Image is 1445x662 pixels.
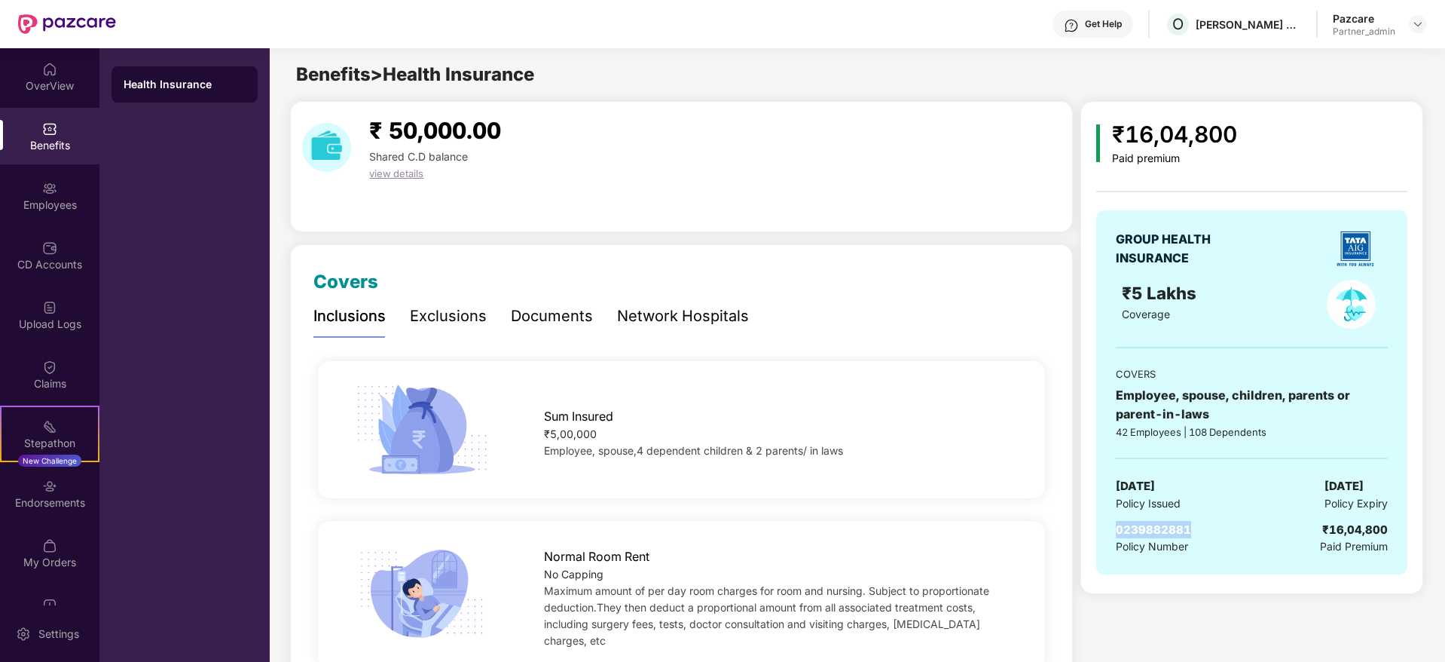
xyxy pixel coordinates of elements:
span: Employee, spouse,4 dependent children & 2 parents/ in laws [544,444,843,457]
span: ₹ 50,000.00 [369,117,501,144]
span: 0239882881 [1116,523,1191,537]
div: Exclusions [410,305,487,328]
div: ₹16,04,800 [1112,117,1237,152]
img: svg+xml;base64,PHN2ZyBpZD0iQmVuZWZpdHMiIHhtbG5zPSJodHRwOi8vd3d3LnczLm9yZy8yMDAwL3N2ZyIgd2lkdGg9Ij... [42,121,57,136]
div: Network Hospitals [617,305,749,328]
div: New Challenge [18,455,81,467]
img: policyIcon [1327,280,1376,329]
img: svg+xml;base64,PHN2ZyBpZD0iSG9tZSIgeG1sbnM9Imh0dHA6Ly93d3cudzMub3JnLzIwMDAvc3ZnIiB3aWR0aD0iMjAiIG... [42,62,57,77]
div: Settings [34,627,84,642]
img: svg+xml;base64,PHN2ZyBpZD0iRW1wbG95ZWVzIiB4bWxucz0iaHR0cDovL3d3dy53My5vcmcvMjAwMC9zdmciIHdpZHRoPS... [42,181,57,196]
div: Stepathon [2,436,98,451]
img: svg+xml;base64,PHN2ZyBpZD0iU2V0dGluZy0yMHgyMCIgeG1sbnM9Imh0dHA6Ly93d3cudzMub3JnLzIwMDAvc3ZnIiB3aW... [16,627,31,642]
img: svg+xml;base64,PHN2ZyBpZD0iSGVscC0zMngzMiIgeG1sbnM9Imh0dHA6Ly93d3cudzMub3JnLzIwMDAvc3ZnIiB3aWR0aD... [1064,18,1079,33]
span: Coverage [1122,308,1170,320]
div: Paid premium [1112,152,1237,165]
div: GROUP HEALTH INSURANCE [1116,230,1248,268]
div: Get Help [1085,18,1122,30]
div: [PERSON_NAME] GLOBAL INVESTMENT PLATFORM PRIVATE LIMITED [1196,17,1301,32]
span: Shared C.D balance [369,150,468,163]
img: insurerLogo [1329,222,1382,275]
img: icon [1096,124,1100,162]
img: svg+xml;base64,PHN2ZyBpZD0iRW5kb3JzZW1lbnRzIiB4bWxucz0iaHR0cDovL3d3dy53My5vcmcvMjAwMC9zdmciIHdpZH... [42,479,57,494]
span: Sum Insured [544,407,613,426]
img: svg+xml;base64,PHN2ZyB4bWxucz0iaHR0cDovL3d3dy53My5vcmcvMjAwMC9zdmciIHdpZHRoPSIyMSIgaGVpZ2h0PSIyMC... [42,419,57,434]
span: [DATE] [1324,477,1364,495]
span: Maximum amount of per day room charges for room and nursing. Subject to proportionate deduction.T... [544,584,989,647]
span: Benefits > Health Insurance [296,63,534,85]
div: ₹5,00,000 [544,426,1013,443]
img: icon [350,544,493,644]
div: Employee, spouse, children, parents or parent-in-laws [1116,386,1387,424]
div: 42 Employees | 108 Dependents [1116,424,1387,440]
div: COVERS [1116,366,1387,382]
span: Policy Number [1116,540,1188,553]
div: ₹16,04,800 [1322,521,1388,539]
span: view details [369,167,423,179]
img: svg+xml;base64,PHN2ZyBpZD0iRHJvcGRvd24tMzJ4MzIiIHhtbG5zPSJodHRwOi8vd3d3LnczLm9yZy8yMDAwL3N2ZyIgd2... [1412,18,1424,30]
div: Pazcare [1333,11,1395,26]
span: Normal Room Rent [544,547,649,566]
span: Policy Issued [1116,495,1181,512]
span: Policy Expiry [1324,495,1388,512]
div: No Capping [544,566,1013,583]
span: Paid Premium [1320,538,1388,555]
img: download [302,123,351,172]
span: Covers [313,271,378,293]
div: Partner_admin [1333,26,1395,38]
img: svg+xml;base64,PHN2ZyBpZD0iQ2xhaW0iIHhtbG5zPSJodHRwOi8vd3d3LnczLm9yZy8yMDAwL3N2ZyIgd2lkdGg9IjIwIi... [42,360,57,375]
span: [DATE] [1116,477,1155,495]
span: ₹5 Lakhs [1122,283,1201,303]
span: O [1172,15,1184,33]
img: New Pazcare Logo [18,14,116,34]
img: svg+xml;base64,PHN2ZyBpZD0iTXlfT3JkZXJzIiBkYXRhLW5hbWU9Ik15IE9yZGVycyIgeG1sbnM9Imh0dHA6Ly93d3cudz... [42,538,57,553]
img: svg+xml;base64,PHN2ZyBpZD0iQ0RfQWNjb3VudHMiIGRhdGEtbmFtZT0iQ0QgQWNjb3VudHMiIHhtbG5zPSJodHRwOi8vd3... [42,241,57,256]
img: icon [350,380,493,480]
div: Documents [511,305,593,328]
div: Inclusions [313,305,386,328]
div: Health Insurance [124,77,246,92]
img: svg+xml;base64,PHN2ZyBpZD0iVXBsb2FkX0xvZ3MiIGRhdGEtbmFtZT0iVXBsb2FkIExvZ3MiIHhtbG5zPSJodHRwOi8vd3... [42,300,57,315]
img: svg+xml;base64,PHN2ZyBpZD0iVXBkYXRlZCIgeG1sbnM9Imh0dHA6Ly93d3cudzMub3JnLzIwMDAvc3ZnIiB3aWR0aD0iMj... [42,598,57,613]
